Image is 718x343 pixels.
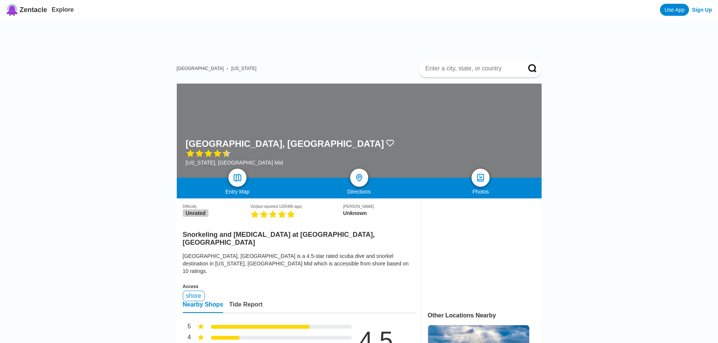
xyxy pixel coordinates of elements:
[183,322,191,332] div: 5
[183,284,415,289] div: Access
[183,291,205,301] div: shore
[476,173,485,182] img: photos
[692,7,712,13] a: Sign Up
[20,6,47,14] span: Zentacle
[183,20,542,53] iframe: Advertisement
[52,6,74,13] a: Explore
[183,333,191,343] div: 4
[183,252,415,275] div: [GEOGRAPHIC_DATA], [GEOGRAPHIC_DATA] is a 4.5-star rated scuba dive and snorkel destination in [U...
[186,139,384,149] h1: [GEOGRAPHIC_DATA], [GEOGRAPHIC_DATA]
[183,204,251,209] div: Difficulty
[250,204,343,209] div: Viz (last reported 126548h ago)
[428,312,542,319] div: Other Locations Nearby
[177,189,299,195] div: Entry Map
[233,173,242,182] img: map
[6,4,47,16] a: Zentacle logoZentacle
[425,65,517,72] input: Enter a city, state, or country
[227,66,228,71] span: ›
[229,301,263,313] div: Tide Report
[355,173,364,182] img: directions
[228,169,246,187] a: map
[660,4,689,16] a: Use App
[183,226,415,247] h2: Snorkeling and [MEDICAL_DATA] at [GEOGRAPHIC_DATA], [GEOGRAPHIC_DATA]
[186,160,395,166] div: [US_STATE], [GEOGRAPHIC_DATA] Mid
[183,209,209,217] span: Unrated
[183,301,224,313] div: Nearby Shops
[177,66,224,71] a: [GEOGRAPHIC_DATA]
[343,210,415,216] div: Unknown
[298,189,420,195] div: Directions
[343,204,415,209] div: [PERSON_NAME]
[428,204,529,299] iframe: Advertisement
[420,189,542,195] div: Photos
[472,169,490,187] a: photos
[6,4,18,16] img: Zentacle logo
[231,66,256,71] a: [US_STATE]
